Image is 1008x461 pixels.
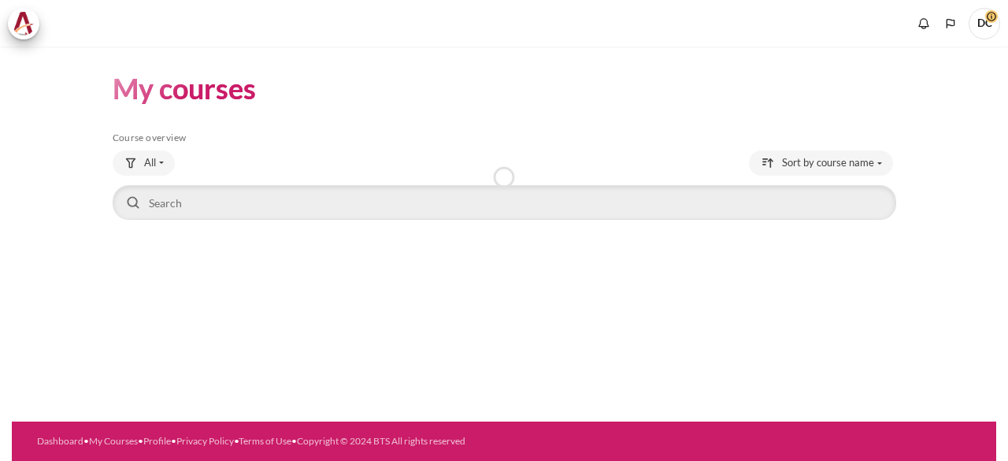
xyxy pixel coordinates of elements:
h1: My courses [113,70,256,107]
button: Grouping drop-down menu [113,151,175,176]
a: Profile [143,435,171,447]
a: User menu [969,8,1000,39]
span: All [144,155,156,171]
span: DC [969,8,1000,39]
a: My Courses [89,435,138,447]
img: Architeck [13,12,35,35]
a: Architeck Architeck [8,8,47,39]
a: Dashboard [37,435,83,447]
button: Sorting drop-down menu [749,151,893,176]
button: Languages [939,12,962,35]
input: Search [113,185,896,220]
a: Copyright © 2024 BTS All rights reserved [297,435,465,447]
section: Content [12,46,996,247]
span: Sort by course name [782,155,874,171]
div: Show notification window with no new notifications [912,12,936,35]
a: Terms of Use [239,435,291,447]
div: • • • • • [37,434,550,448]
div: Course overview controls [113,151,896,223]
h5: Course overview [113,132,896,144]
a: Privacy Policy [176,435,234,447]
